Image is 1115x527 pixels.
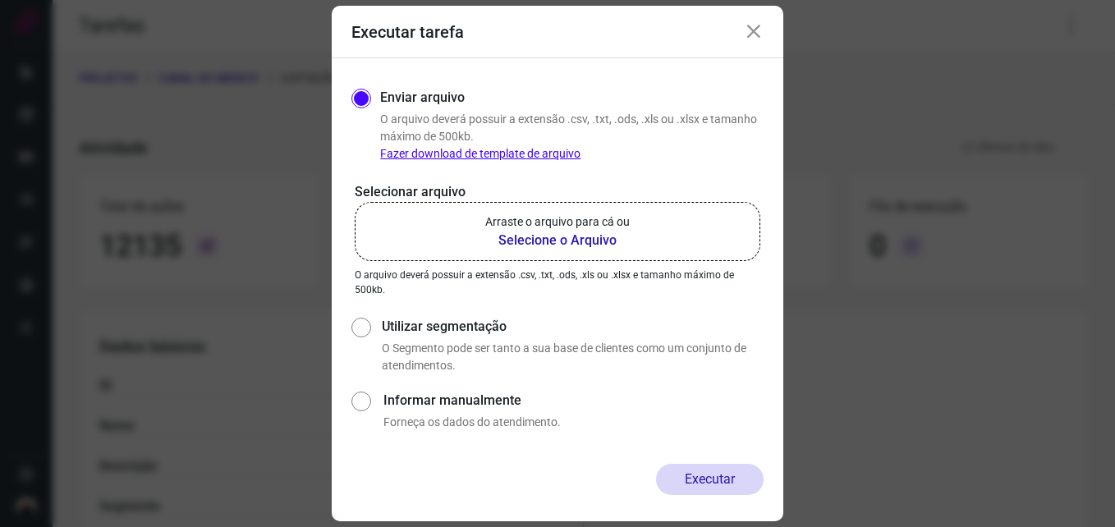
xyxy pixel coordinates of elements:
p: Arraste o arquivo para cá ou [485,213,630,231]
p: O Segmento pode ser tanto a sua base de clientes como um conjunto de atendimentos. [382,340,764,374]
b: Selecione o Arquivo [485,231,630,250]
button: Executar [656,464,764,495]
label: Enviar arquivo [380,88,465,108]
a: Fazer download de template de arquivo [380,147,580,160]
h3: Executar tarefa [351,22,464,42]
p: O arquivo deverá possuir a extensão .csv, .txt, .ods, .xls ou .xlsx e tamanho máximo de 500kb. [380,111,764,163]
p: Selecionar arquivo [355,182,760,202]
label: Informar manualmente [383,391,764,410]
p: O arquivo deverá possuir a extensão .csv, .txt, .ods, .xls ou .xlsx e tamanho máximo de 500kb. [355,268,760,297]
p: Forneça os dados do atendimento. [383,414,764,431]
label: Utilizar segmentação [382,317,764,337]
